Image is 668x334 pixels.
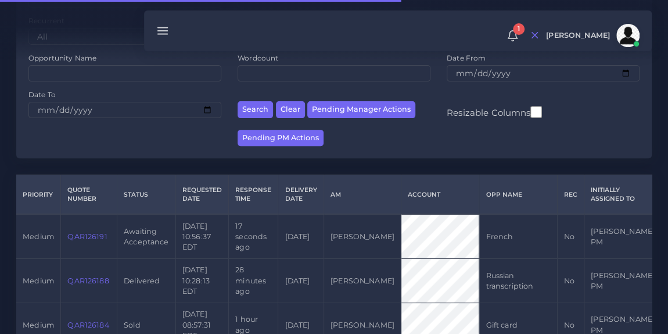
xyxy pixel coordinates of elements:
td: Delivered [117,259,175,303]
th: Initially Assigned to [584,175,661,215]
input: Resizable Columns [530,105,542,119]
span: 1 [513,23,525,35]
img: avatar [616,24,640,47]
a: QAR126191 [67,232,107,241]
td: [PERSON_NAME] [324,259,401,303]
td: [PERSON_NAME] PM [584,259,661,303]
button: Pending PM Actions [238,130,324,147]
span: medium [23,321,54,329]
td: French [479,214,557,258]
span: medium [23,232,54,241]
td: [DATE] 10:56:37 EDT [175,214,228,258]
td: Awaiting Acceptance [117,214,175,258]
th: AM [324,175,401,215]
td: No [557,259,584,303]
td: [DATE] [278,259,324,303]
th: Response Time [229,175,278,215]
td: [PERSON_NAME] PM [584,214,661,258]
span: [PERSON_NAME] [546,32,610,40]
td: [PERSON_NAME] [324,214,401,258]
a: [PERSON_NAME]avatar [540,24,644,47]
td: No [557,214,584,258]
button: Pending Manager Actions [307,101,415,118]
span: medium [23,276,54,285]
td: Russian transcription [479,259,557,303]
a: 1 [502,30,523,42]
th: Delivery Date [278,175,324,215]
button: Search [238,101,273,118]
th: Requested Date [175,175,228,215]
button: Clear [276,101,305,118]
label: Date To [28,90,56,100]
td: [DATE] [278,214,324,258]
th: Account [401,175,479,215]
a: QAR126184 [67,321,109,329]
th: REC [557,175,584,215]
td: [DATE] 10:28:13 EDT [175,259,228,303]
a: QAR126188 [67,276,109,285]
td: 17 seconds ago [229,214,278,258]
label: Resizable Columns [447,105,542,119]
td: 28 minutes ago [229,259,278,303]
th: Opp Name [479,175,557,215]
th: Quote Number [61,175,117,215]
th: Priority [16,175,61,215]
th: Status [117,175,175,215]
